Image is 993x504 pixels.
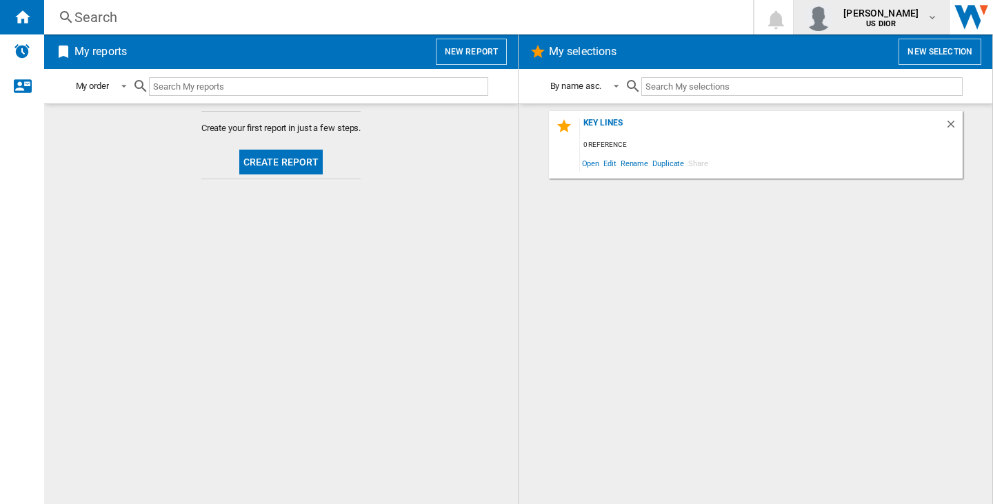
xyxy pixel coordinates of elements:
[945,118,963,137] div: Delete
[686,154,710,172] span: Share
[76,81,109,91] div: My order
[641,77,962,96] input: Search My selections
[619,154,650,172] span: Rename
[866,19,896,28] b: US DIOR
[805,3,832,31] img: profile.jpg
[550,81,602,91] div: By name asc.
[436,39,507,65] button: New report
[74,8,717,27] div: Search
[201,122,361,134] span: Create your first report in just a few steps.
[843,6,919,20] span: [PERSON_NAME]
[580,154,602,172] span: Open
[601,154,619,172] span: Edit
[650,154,686,172] span: Duplicate
[239,150,323,174] button: Create report
[149,77,488,96] input: Search My reports
[546,39,619,65] h2: My selections
[580,137,963,154] div: 0 reference
[899,39,981,65] button: New selection
[72,39,130,65] h2: My reports
[580,118,945,137] div: key lines
[14,43,30,59] img: alerts-logo.svg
